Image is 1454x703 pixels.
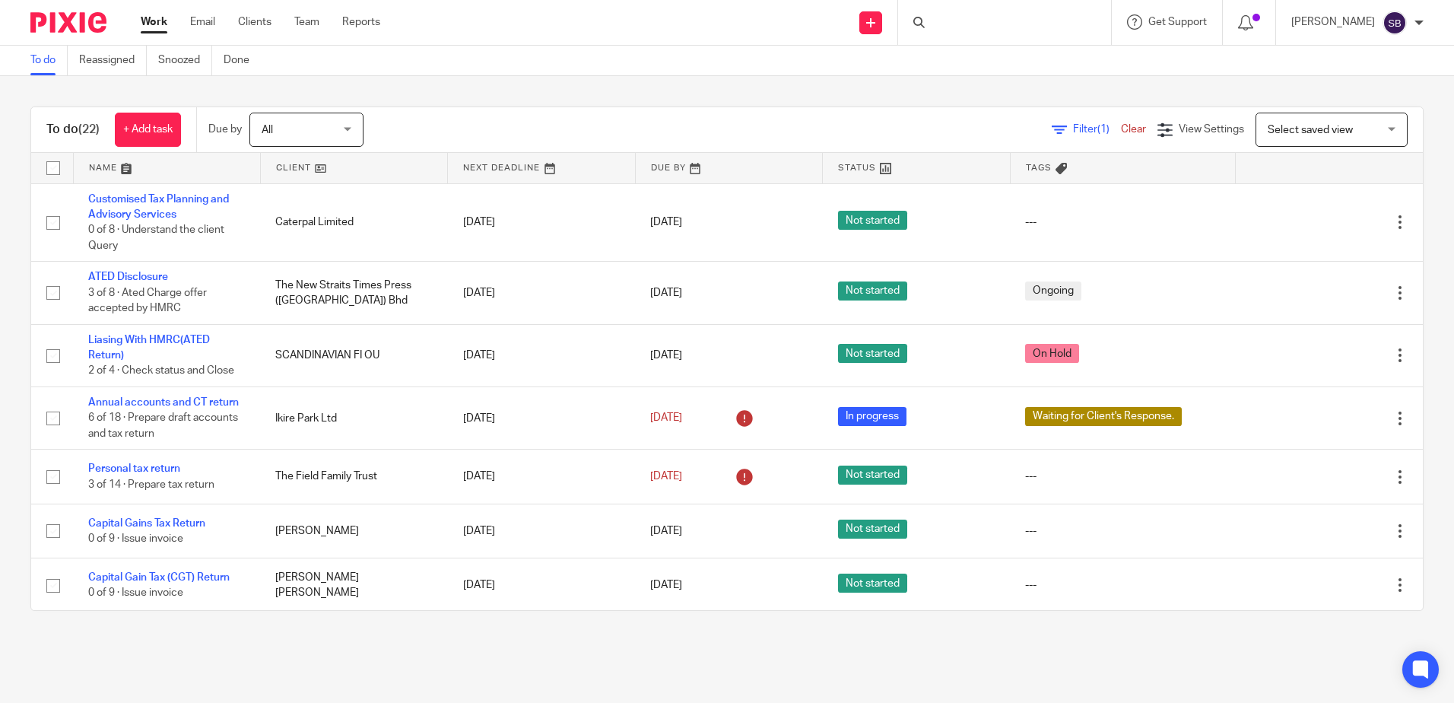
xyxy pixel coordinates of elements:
[838,466,907,485] span: Not started
[1026,164,1052,172] span: Tags
[1121,124,1146,135] a: Clear
[838,574,907,593] span: Not started
[88,413,238,440] span: 6 of 18 · Prepare draft accounts and tax return
[1025,523,1220,539] div: ---
[238,14,271,30] a: Clients
[78,123,100,135] span: (22)
[1097,124,1110,135] span: (1)
[650,350,682,361] span: [DATE]
[1025,282,1081,301] span: Ongoing
[88,224,224,251] span: 0 of 8 · Understand the client Query
[88,335,210,361] a: Liasing With HMRC(ATED Return)
[1025,407,1182,426] span: Waiting for Client's Response.
[448,504,635,558] td: [DATE]
[1148,17,1207,27] span: Get Support
[88,588,183,599] span: 0 of 9 · Issue invoice
[88,397,239,408] a: Annual accounts and CT return
[838,211,907,230] span: Not started
[838,407,906,426] span: In progress
[260,262,447,324] td: The New Straits Times Press ([GEOGRAPHIC_DATA]) Bhd
[1268,125,1353,135] span: Select saved view
[448,183,635,262] td: [DATE]
[260,558,447,612] td: [PERSON_NAME] [PERSON_NAME]
[650,413,682,424] span: [DATE]
[224,46,261,75] a: Done
[88,572,230,583] a: Capital Gain Tax (CGT) Return
[79,46,147,75] a: Reassigned
[88,479,214,490] span: 3 of 14 · Prepare tax return
[88,533,183,544] span: 0 of 9 · Issue invoice
[448,558,635,612] td: [DATE]
[88,272,168,282] a: ATED Disclosure
[260,450,447,504] td: The Field Family Trust
[448,324,635,386] td: [DATE]
[30,12,106,33] img: Pixie
[262,125,273,135] span: All
[1025,577,1220,593] div: ---
[1073,124,1121,135] span: Filter
[115,113,181,147] a: + Add task
[838,520,907,539] span: Not started
[1025,469,1220,484] div: ---
[88,366,234,377] span: 2 of 4 · Check status and Close
[1025,344,1079,363] span: On Hold
[260,183,447,262] td: Caterpal Limited
[30,46,68,75] a: To do
[1025,215,1220,230] div: ---
[650,471,682,482] span: [DATE]
[260,386,447,449] td: Ikire Park Ltd
[342,14,380,30] a: Reports
[88,518,205,529] a: Capital Gains Tax Return
[208,122,242,137] p: Due by
[650,217,682,227] span: [DATE]
[260,504,447,558] td: [PERSON_NAME]
[1383,11,1407,35] img: svg%3E
[46,122,100,138] h1: To do
[650,288,682,298] span: [DATE]
[190,14,215,30] a: Email
[294,14,319,30] a: Team
[88,463,180,474] a: Personal tax return
[260,324,447,386] td: SCANDINAVIAN FI OU
[88,194,229,220] a: Customised Tax Planning and Advisory Services
[650,526,682,536] span: [DATE]
[141,14,167,30] a: Work
[448,386,635,449] td: [DATE]
[158,46,212,75] a: Snoozed
[448,450,635,504] td: [DATE]
[650,580,682,590] span: [DATE]
[1291,14,1375,30] p: [PERSON_NAME]
[1179,124,1244,135] span: View Settings
[448,262,635,324] td: [DATE]
[88,288,207,314] span: 3 of 8 · Ated Charge offer accepted by HMRC
[838,344,907,363] span: Not started
[838,282,907,301] span: Not started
